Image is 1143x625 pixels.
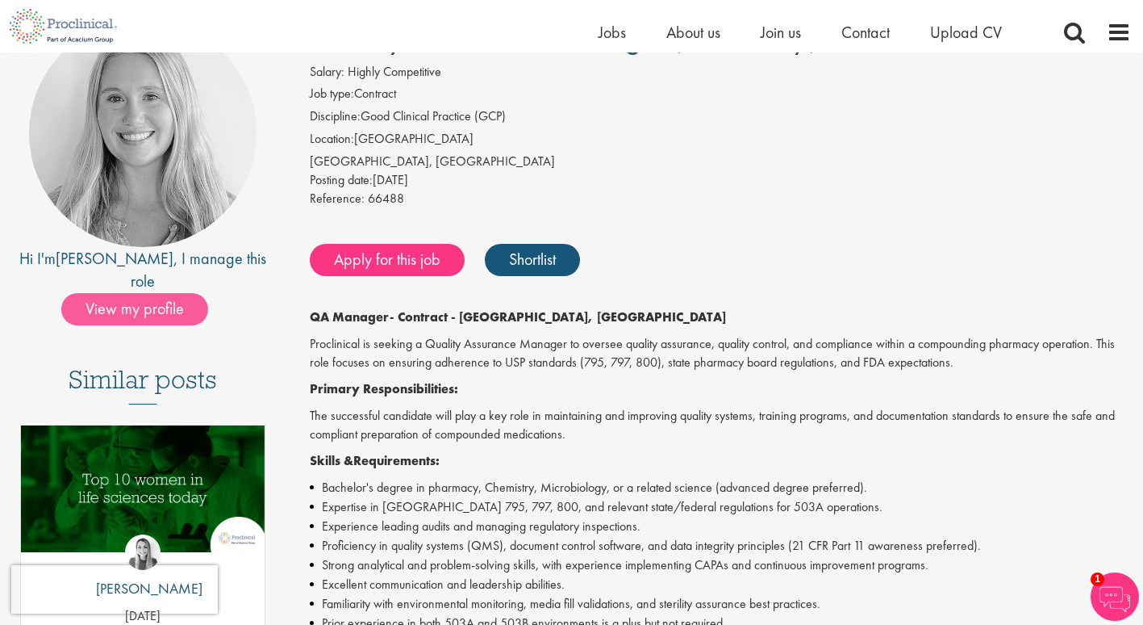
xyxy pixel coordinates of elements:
[61,293,208,325] span: View my profile
[1091,573,1139,621] img: Chatbot
[310,407,1131,444] p: The successful candidate will play a key role in maintaining and improving quality systems, train...
[1091,573,1104,586] span: 1
[310,107,1131,130] li: Good Clinical Practice (GCP)
[310,244,465,276] a: Apply for this job
[310,452,353,469] strong: Skills &
[485,244,580,276] a: Shortlist
[29,19,257,247] img: imeage of recruiter Shannon Briggs
[310,130,1131,153] li: [GEOGRAPHIC_DATA]
[310,85,354,103] label: Job type:
[310,190,365,208] label: Reference:
[21,426,265,552] img: Top 10 women in life sciences today
[310,517,1131,536] li: Experience leading audits and managing regulatory inspections.
[761,22,801,43] a: Join us
[310,380,458,397] strong: Primary Responsibilities:
[390,308,726,325] strong: - Contract - [GEOGRAPHIC_DATA], [GEOGRAPHIC_DATA]
[353,452,440,469] strong: Requirements:
[930,22,1002,43] a: Upload CV
[666,22,720,43] a: About us
[310,575,1131,594] li: Excellent communication and leadership abilities.
[310,556,1131,575] li: Strong analytical and problem-solving skills, with experience implementing CAPAs and continuous i...
[125,535,161,570] img: Hannah Burke
[348,63,441,80] span: Highly Competitive
[69,366,217,405] h3: Similar posts
[56,248,173,269] a: [PERSON_NAME]
[310,536,1131,556] li: Proficiency in quality systems (QMS), document control software, and data integrity principles (2...
[310,130,354,149] label: Location:
[310,153,1131,171] div: [GEOGRAPHIC_DATA], [GEOGRAPHIC_DATA]
[11,565,218,614] iframe: reCAPTCHA
[84,535,202,607] a: Hannah Burke [PERSON_NAME]
[310,497,1131,517] li: Expertise in [GEOGRAPHIC_DATA] 795, 797, 800, and relevant state/federal regulations for 503A ope...
[21,426,265,568] a: Link to a post
[310,107,361,126] label: Discipline:
[368,190,404,207] span: 66488
[310,308,390,325] strong: QA Manager
[310,171,373,188] span: Posting date:
[310,85,1131,107] li: Contract
[310,335,1131,372] p: Proclinical is seeking a Quality Assurance Manager to oversee quality assurance, quality control,...
[310,478,1131,497] li: Bachelor's degree in pharmacy, Chemistry, Microbiology, or a related science (advanced degree pre...
[599,22,626,43] a: Jobs
[841,22,890,43] a: Contact
[310,171,1131,190] div: [DATE]
[310,63,344,82] label: Salary:
[12,247,273,293] div: Hi I'm , I manage this role
[61,296,224,317] a: View my profile
[310,594,1131,614] li: Familiarity with environmental monitoring, media fill validations, and sterility assurance best p...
